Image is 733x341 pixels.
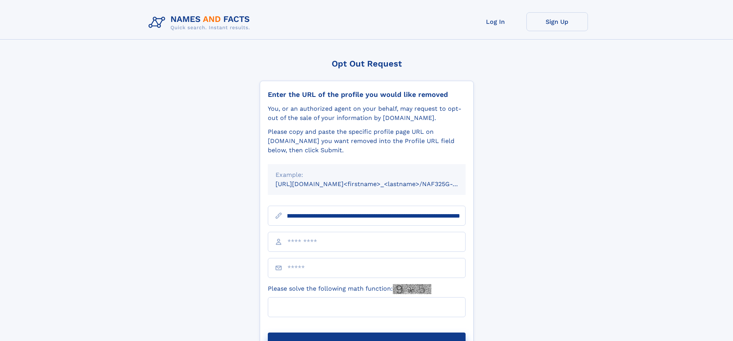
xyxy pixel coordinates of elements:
[268,127,466,155] div: Please copy and paste the specific profile page URL on [DOMAIN_NAME] you want removed into the Pr...
[268,104,466,123] div: You, or an authorized agent on your behalf, may request to opt-out of the sale of your informatio...
[145,12,256,33] img: Logo Names and Facts
[276,170,458,180] div: Example:
[526,12,588,31] a: Sign Up
[268,90,466,99] div: Enter the URL of the profile you would like removed
[276,180,480,188] small: [URL][DOMAIN_NAME]<firstname>_<lastname>/NAF325G-xxxxxxxx
[260,59,474,68] div: Opt Out Request
[268,284,431,294] label: Please solve the following math function:
[465,12,526,31] a: Log In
